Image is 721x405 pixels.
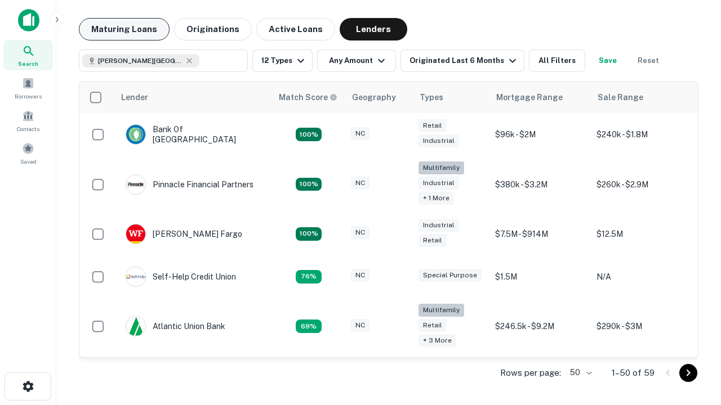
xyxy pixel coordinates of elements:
[630,49,666,72] button: Reset
[126,224,145,244] img: picture
[679,364,697,382] button: Go to next page
[591,82,692,113] th: Sale Range
[296,227,322,241] div: Matching Properties: 15, hasApolloMatch: undefined
[3,105,53,136] a: Contacts
[296,178,322,191] div: Matching Properties: 26, hasApolloMatch: undefined
[419,192,454,205] div: + 1 more
[126,124,261,145] div: Bank Of [GEOGRAPHIC_DATA]
[317,49,396,72] button: Any Amount
[296,270,322,283] div: Matching Properties: 11, hasApolloMatch: undefined
[351,177,370,190] div: NC
[79,18,170,40] button: Maturing Loans
[419,319,447,332] div: Retail
[419,269,482,282] div: Special Purpose
[591,213,692,255] td: $12.5M
[413,82,489,113] th: Types
[3,138,53,168] a: Saved
[419,119,447,132] div: Retail
[126,224,242,244] div: [PERSON_NAME] Fargo
[126,175,145,194] img: picture
[3,40,53,70] a: Search
[400,49,524,72] button: Originated Last 6 Months
[340,18,407,40] button: Lenders
[114,82,272,113] th: Lender
[121,91,148,104] div: Lender
[352,91,396,104] div: Geography
[126,125,145,144] img: picture
[351,319,370,332] div: NC
[489,255,591,298] td: $1.5M
[15,92,42,101] span: Borrowers
[489,82,591,113] th: Mortgage Range
[279,91,337,103] div: Capitalize uses an advanced AI algorithm to match your search with the best lender. The match sco...
[351,127,370,140] div: NC
[419,134,459,147] div: Industrial
[489,113,591,156] td: $96k - $2M
[496,91,563,104] div: Mortgage Range
[296,319,322,333] div: Matching Properties: 10, hasApolloMatch: undefined
[489,156,591,213] td: $380k - $3.2M
[18,9,39,31] img: capitalize-icon.png
[18,59,38,68] span: Search
[566,364,594,381] div: 50
[252,49,313,72] button: 12 Types
[529,49,585,72] button: All Filters
[20,157,37,166] span: Saved
[256,18,335,40] button: Active Loans
[98,56,183,66] span: [PERSON_NAME][GEOGRAPHIC_DATA], [GEOGRAPHIC_DATA]
[279,91,335,103] h6: Match Score
[419,219,459,232] div: Industrial
[345,82,413,113] th: Geography
[296,128,322,141] div: Matching Properties: 15, hasApolloMatch: undefined
[126,317,145,336] img: picture
[489,213,591,255] td: $7.5M - $914M
[590,49,626,72] button: Save your search to get updates of matches that match your search criteria.
[419,304,464,317] div: Multifamily
[612,366,655,380] p: 1–50 of 59
[174,18,252,40] button: Originations
[351,269,370,282] div: NC
[126,267,145,286] img: picture
[272,82,345,113] th: Capitalize uses an advanced AI algorithm to match your search with the best lender. The match sco...
[17,124,39,133] span: Contacts
[598,91,643,104] div: Sale Range
[126,174,253,195] div: Pinnacle Financial Partners
[665,279,721,333] iframe: Chat Widget
[489,298,591,355] td: $246.5k - $9.2M
[420,91,443,104] div: Types
[419,334,456,347] div: + 3 more
[591,156,692,213] td: $260k - $2.9M
[3,73,53,103] a: Borrowers
[410,54,519,67] div: Originated Last 6 Months
[126,316,225,336] div: Atlantic Union Bank
[500,366,561,380] p: Rows per page:
[419,234,447,247] div: Retail
[591,113,692,156] td: $240k - $1.8M
[591,298,692,355] td: $290k - $3M
[591,255,692,298] td: N/A
[419,177,459,190] div: Industrial
[351,226,370,239] div: NC
[419,161,464,174] div: Multifamily
[126,267,236,287] div: Self-help Credit Union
